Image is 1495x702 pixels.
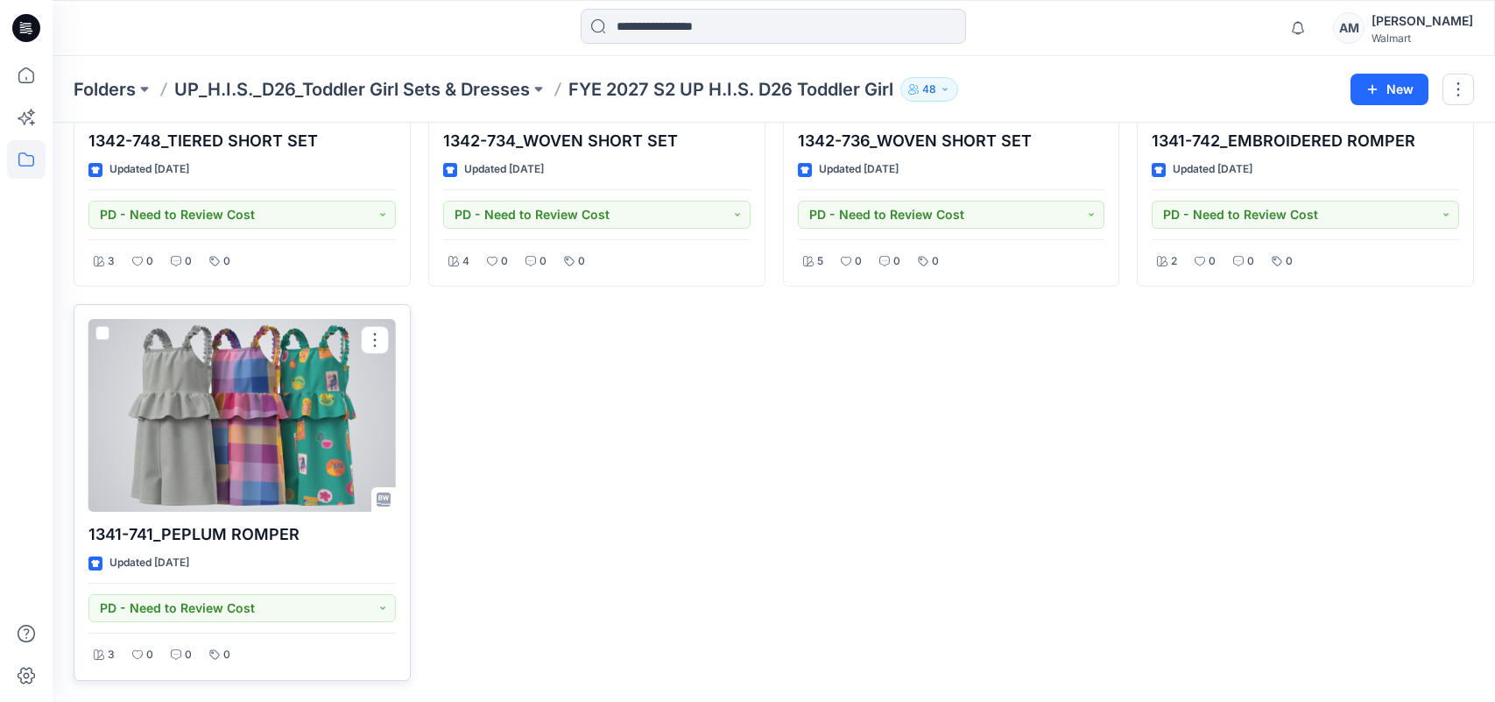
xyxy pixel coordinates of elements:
p: 3 [108,646,115,664]
a: Folders [74,77,136,102]
p: Updated [DATE] [1173,160,1252,179]
div: Walmart [1372,32,1473,45]
p: FYE 2027 S2 UP H.I.S. D26 Toddler Girl [568,77,893,102]
p: 1341-742_EMBROIDERED ROMPER [1152,129,1459,153]
button: New [1350,74,1428,105]
p: 0 [578,252,585,271]
p: 0 [146,646,153,664]
p: 0 [1209,252,1216,271]
p: 0 [501,252,508,271]
p: 0 [185,252,192,271]
p: 0 [539,252,547,271]
p: 1342-734_WOVEN SHORT SET [443,129,751,153]
p: 0 [932,252,939,271]
p: 0 [185,646,192,664]
p: 48 [922,80,936,99]
p: 0 [855,252,862,271]
p: 0 [223,646,230,664]
p: 0 [1247,252,1254,271]
p: 2 [1171,252,1177,271]
p: 5 [817,252,823,271]
p: 0 [223,252,230,271]
a: UP_H.I.S._D26_Toddler Girl Sets & Dresses [174,77,530,102]
button: 48 [900,77,958,102]
p: 0 [893,252,900,271]
p: 4 [462,252,469,271]
a: 1341-741_PEPLUM ROMPER [88,319,396,512]
p: 0 [1286,252,1293,271]
div: [PERSON_NAME] [1372,11,1473,32]
p: Updated [DATE] [109,554,189,572]
p: 0 [146,252,153,271]
p: Updated [DATE] [819,160,899,179]
p: 1342-736_WOVEN SHORT SET [798,129,1105,153]
p: 1341-741_PEPLUM ROMPER [88,522,396,547]
p: Updated [DATE] [464,160,544,179]
p: 3 [108,252,115,271]
div: AM [1333,12,1365,44]
p: 1342-748_TIERED SHORT SET [88,129,396,153]
p: Updated [DATE] [109,160,189,179]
